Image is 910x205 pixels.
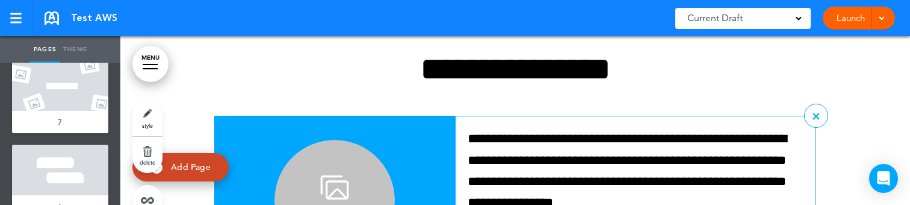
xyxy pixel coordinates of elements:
span: delete [140,159,155,166]
a: Pages [30,36,60,63]
a: 7 [12,111,108,134]
span: Test AWS [71,11,117,25]
a: delete [132,137,162,173]
a: style [132,100,162,136]
div: Open Intercom Messenger [869,164,898,193]
span: Add Page [171,162,211,172]
a: MENU [132,46,169,82]
span: style [142,122,153,129]
a: Add Page [132,153,229,181]
span: Current Draft [687,10,743,27]
span: 7 [58,117,62,127]
a: Launch [832,7,870,30]
a: Theme [60,36,90,63]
